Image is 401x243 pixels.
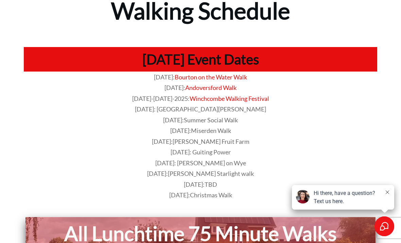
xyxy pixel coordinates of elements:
[171,148,231,156] span: [DATE]: Guiting Power
[205,181,217,188] span: TBD
[190,95,269,102] a: Winchcombe Walking Festival
[175,73,247,81] a: Bourton on the Water Walk
[169,191,232,199] span: [DATE]:
[132,95,190,102] span: [DATE]-[DATE]-2025:
[27,50,374,68] h1: [DATE] Event Dates
[190,191,232,199] span: Christmas Walk
[168,170,254,177] span: [PERSON_NAME] Starlight walk
[152,138,249,145] span: [DATE]:
[170,127,231,134] span: [DATE]:
[185,84,237,91] a: Andoversford Walk
[173,138,249,145] span: [PERSON_NAME] Fruit Farm
[147,170,254,177] span: [DATE]:
[155,159,246,167] span: [DATE]: [PERSON_NAME] on Wye
[163,116,238,124] span: [DATE]:
[135,105,266,113] span: [DATE]: [GEOGRAPHIC_DATA][PERSON_NAME]
[154,73,175,81] span: [DATE]:
[191,127,231,134] span: Miserden Walk
[184,181,217,188] span: [DATE]:
[164,84,185,91] span: [DATE]:
[184,116,238,124] span: Summer Social Walk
